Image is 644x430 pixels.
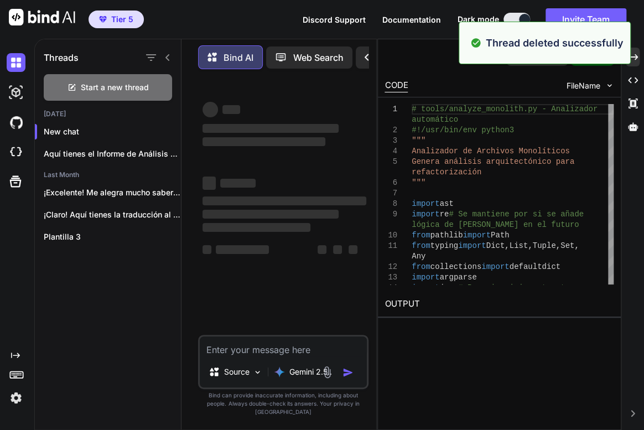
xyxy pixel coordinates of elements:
span: ‌ [318,245,326,254]
img: Pick Models [253,367,262,377]
img: Bind AI [9,9,75,25]
span: Genera análisis arquitectónico para [412,157,574,166]
span: import [412,283,439,292]
span: ‌ [333,245,342,254]
span: ‌ [202,102,218,117]
span: Analizador de Archivos Monolíticos [412,147,570,156]
img: attachment [321,366,334,379]
p: Aquí tienes el Informe de Análisis Arquitectónico... [44,148,181,159]
span: import [463,231,491,240]
p: Bind can provide inaccurate information, including about people. Always double-check its answers.... [198,391,368,416]
span: List [510,241,528,250]
h2: OUTPUT [378,291,621,317]
h2: [DATE] [35,110,181,118]
button: Documentation [382,14,441,25]
span: , [556,241,560,250]
span: import [458,241,486,250]
p: Source [224,366,250,377]
span: ‌ [202,245,211,254]
span: , [528,241,532,250]
span: Dark mode [458,14,499,25]
img: settings [7,388,25,407]
div: CODE [385,79,408,92]
span: ‌ [202,124,339,133]
span: ‌ [216,245,269,254]
p: Bind AI [224,51,253,64]
span: ‌ [202,177,216,190]
span: Discord Support [303,15,366,24]
span: refactorización [412,168,481,177]
span: Dict [486,241,505,250]
div: 7 [385,188,397,199]
span: Start a new thread [81,82,149,93]
button: Discord Support [303,14,366,25]
span: import [481,262,509,271]
span: , [505,241,509,250]
div: 5 [385,157,397,167]
h2: Last Month [35,170,181,179]
p: ¡Excelente! Me alegra mucho saber que ya... [44,187,181,198]
span: ‌ [202,210,339,219]
span: import [412,273,439,282]
img: premium [99,16,107,23]
span: json [440,283,459,292]
span: from [412,241,430,250]
span: """ [412,178,425,187]
button: Invite Team [546,8,626,30]
span: #!/usr/bin/env python3 [412,126,514,134]
div: 10 [385,230,397,241]
span: # Para imprimir estructuras [458,283,584,292]
div: 4 [385,146,397,157]
p: Gemini 2.5.. [289,366,332,377]
span: ‌ [202,196,366,205]
span: ‌ [202,223,310,232]
span: ‌ [220,179,256,188]
button: premiumTier 5 [89,11,144,28]
span: FileName [567,80,600,91]
span: import [412,210,439,219]
span: ‌ [349,245,357,254]
span: from [412,231,430,240]
p: ¡Claro! Aquí tienes la traducción al inglés... [44,209,181,220]
h1: Threads [44,51,79,64]
span: Any [412,252,425,261]
div: 3 [385,136,397,146]
span: , [574,241,579,250]
div: 1 [385,104,397,115]
div: 2 [385,125,397,136]
div: 14 [385,283,397,293]
span: Tier 5 [111,14,133,25]
span: # Se mantiene por si se añade [449,210,584,219]
img: githubDark [7,113,25,132]
img: chevron down [605,81,614,90]
div: 13 [385,272,397,283]
span: pathlib [430,231,463,240]
span: Path [491,231,510,240]
div: 8 [385,199,397,209]
span: from [412,262,430,271]
span: defaultdict [510,262,560,271]
img: darkChat [7,53,25,72]
div: 6 [385,178,397,188]
span: re [440,210,449,219]
span: """ [412,136,425,145]
span: import [412,199,439,208]
span: ‌ [202,137,325,146]
span: ast [440,199,454,208]
span: typing [430,241,458,250]
img: icon [342,367,354,378]
span: automático [412,115,458,124]
span: ‌ [222,105,240,114]
img: darkAi-studio [7,83,25,102]
p: Web Search [293,51,344,64]
p: Plantilla 3 [44,231,181,242]
img: cloudideIcon [7,143,25,162]
span: argparse [440,273,477,282]
span: # tools/analyze_monolith.py - Analizador [412,105,598,113]
p: New chat [44,126,181,137]
div: 9 [385,209,397,220]
span: Tuple [533,241,556,250]
p: Thread deleted successfully [486,35,624,50]
span: lógica de [PERSON_NAME] en el futuro [412,220,579,229]
img: alert [470,35,481,50]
